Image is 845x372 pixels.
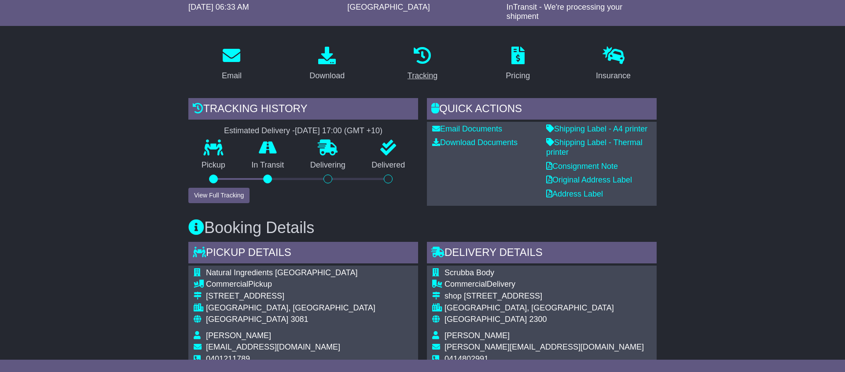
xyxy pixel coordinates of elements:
[546,162,618,171] a: Consignment Note
[188,219,657,237] h3: Booking Details
[596,70,631,82] div: Insurance
[188,242,418,266] div: Pickup Details
[445,343,644,351] span: [PERSON_NAME][EMAIL_ADDRESS][DOMAIN_NAME]
[507,3,623,21] span: InTransit - We're processing your shipment
[206,280,248,288] span: Commercial
[546,138,643,157] a: Shipping Label - Thermal printer
[408,70,437,82] div: Tracking
[222,70,242,82] div: Email
[427,242,657,266] div: Delivery Details
[402,44,443,85] a: Tracking
[297,160,359,170] p: Delivering
[206,315,288,324] span: [GEOGRAPHIC_DATA]
[304,44,350,85] a: Download
[295,126,382,136] div: [DATE] 17:00 (GMT +10)
[432,138,518,147] a: Download Documents
[290,315,308,324] span: 3081
[188,126,418,136] div: Estimated Delivery -
[239,160,298,170] p: In Transit
[206,354,250,363] span: 0401211789
[206,343,340,351] span: [EMAIL_ADDRESS][DOMAIN_NAME]
[427,98,657,122] div: Quick Actions
[546,190,603,198] a: Address Label
[445,280,487,288] span: Commercial
[445,303,644,313] div: [GEOGRAPHIC_DATA], [GEOGRAPHIC_DATA]
[445,331,510,340] span: [PERSON_NAME]
[188,160,239,170] p: Pickup
[445,268,494,277] span: Scrubba Body
[206,280,375,289] div: Pickup
[206,292,375,301] div: [STREET_ADDRESS]
[500,44,536,85] a: Pricing
[359,160,419,170] p: Delivered
[546,124,647,133] a: Shipping Label - A4 printer
[445,280,644,289] div: Delivery
[188,188,250,203] button: View Full Tracking
[506,70,530,82] div: Pricing
[445,354,489,363] span: 0414802991
[347,3,430,11] span: [GEOGRAPHIC_DATA]
[529,315,547,324] span: 2300
[432,124,502,133] a: Email Documents
[216,44,247,85] a: Email
[445,315,527,324] span: [GEOGRAPHIC_DATA]
[309,70,345,82] div: Download
[206,331,271,340] span: [PERSON_NAME]
[590,44,636,85] a: Insurance
[546,175,632,184] a: Original Address Label
[206,268,357,277] span: Natural Ingredients [GEOGRAPHIC_DATA]
[445,292,644,301] div: shop [STREET_ADDRESS]
[206,303,375,313] div: [GEOGRAPHIC_DATA], [GEOGRAPHIC_DATA]
[188,3,249,11] span: [DATE] 06:33 AM
[188,98,418,122] div: Tracking history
